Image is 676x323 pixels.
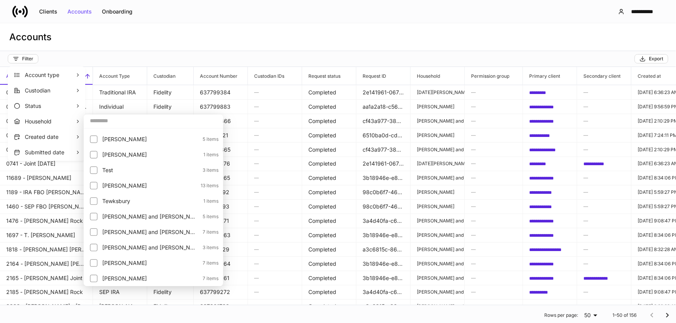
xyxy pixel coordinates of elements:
p: Status [25,102,75,110]
p: Therrien, Mark and Lori [102,228,198,236]
p: Submitted date [25,149,75,156]
p: Created date [25,133,75,141]
p: 5 items [198,214,218,220]
p: Test [102,166,198,174]
p: Tewksbury [102,197,199,205]
p: Testa [102,182,196,190]
p: 3 items [198,167,218,173]
p: Smith, CHARLES [102,135,198,143]
p: Custodian [25,87,75,94]
p: STEPHANIE RUSSO BOHLER [102,151,199,159]
p: Valerio, Luann [102,275,198,282]
p: Account type [25,71,75,79]
p: THERESA and ALEXANDER MOUTAFIS [102,213,198,220]
p: 1 items [199,198,218,204]
p: 3 items [198,244,218,251]
p: 5 items [198,136,218,142]
p: 13 items [196,183,218,189]
p: Timothy Riley and Debora Ware [102,244,198,251]
p: 7 items [198,275,218,282]
p: Household [25,118,75,125]
p: 1 items [199,152,218,158]
p: 7 items [198,229,218,235]
p: 7 items [198,260,218,266]
p: TOWERY, HEATHER [102,259,198,267]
